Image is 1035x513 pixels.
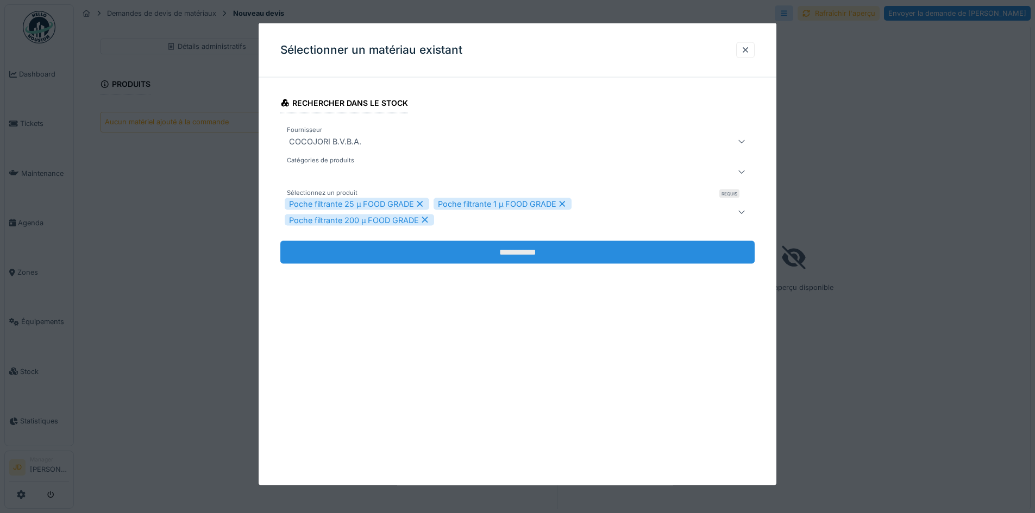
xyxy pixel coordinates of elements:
div: Rechercher dans le stock [280,95,408,113]
div: Poche filtrante 1 µ FOOD GRADE [434,198,572,210]
label: Sélectionnez un produit [285,188,360,198]
div: Requis [719,189,739,198]
h3: Sélectionner un matériau existant [280,43,462,57]
label: Catégories de produits [285,156,356,165]
div: Poche filtrante 25 µ FOOD GRADE [285,198,429,210]
label: Fournisseur [285,125,324,135]
div: Poche filtrante 200 µ FOOD GRADE [285,214,434,226]
div: COCOJORI B.V.B.A. [285,135,366,148]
